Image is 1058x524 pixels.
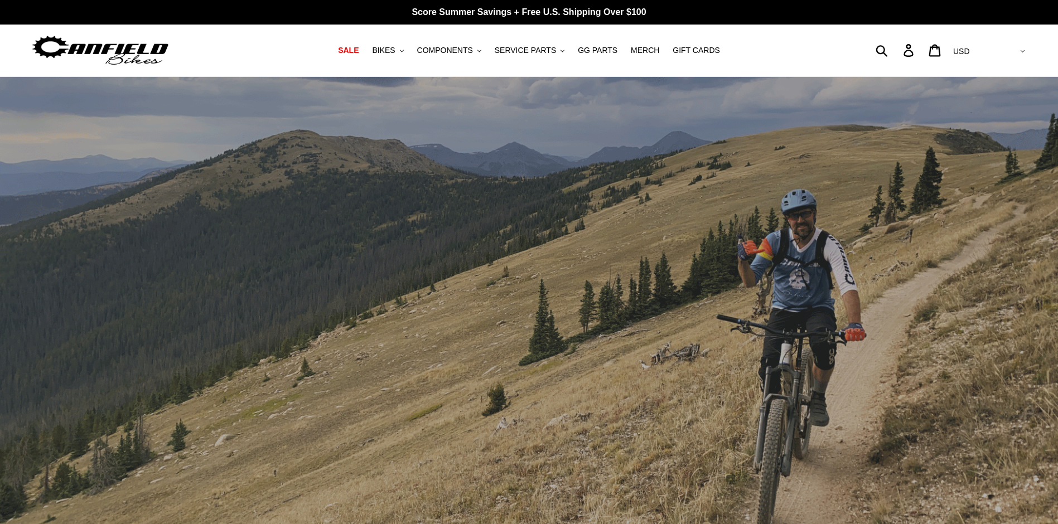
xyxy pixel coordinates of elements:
span: SERVICE PARTS [495,46,556,55]
span: BIKES [372,46,395,55]
img: Canfield Bikes [31,33,170,68]
button: BIKES [366,43,409,58]
input: Search [882,38,910,62]
span: COMPONENTS [417,46,473,55]
button: SERVICE PARTS [489,43,570,58]
a: GIFT CARDS [667,43,726,58]
a: GG PARTS [572,43,623,58]
span: GIFT CARDS [673,46,720,55]
span: MERCH [631,46,659,55]
button: COMPONENTS [412,43,487,58]
span: GG PARTS [578,46,617,55]
span: SALE [338,46,359,55]
a: MERCH [625,43,665,58]
a: SALE [332,43,364,58]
